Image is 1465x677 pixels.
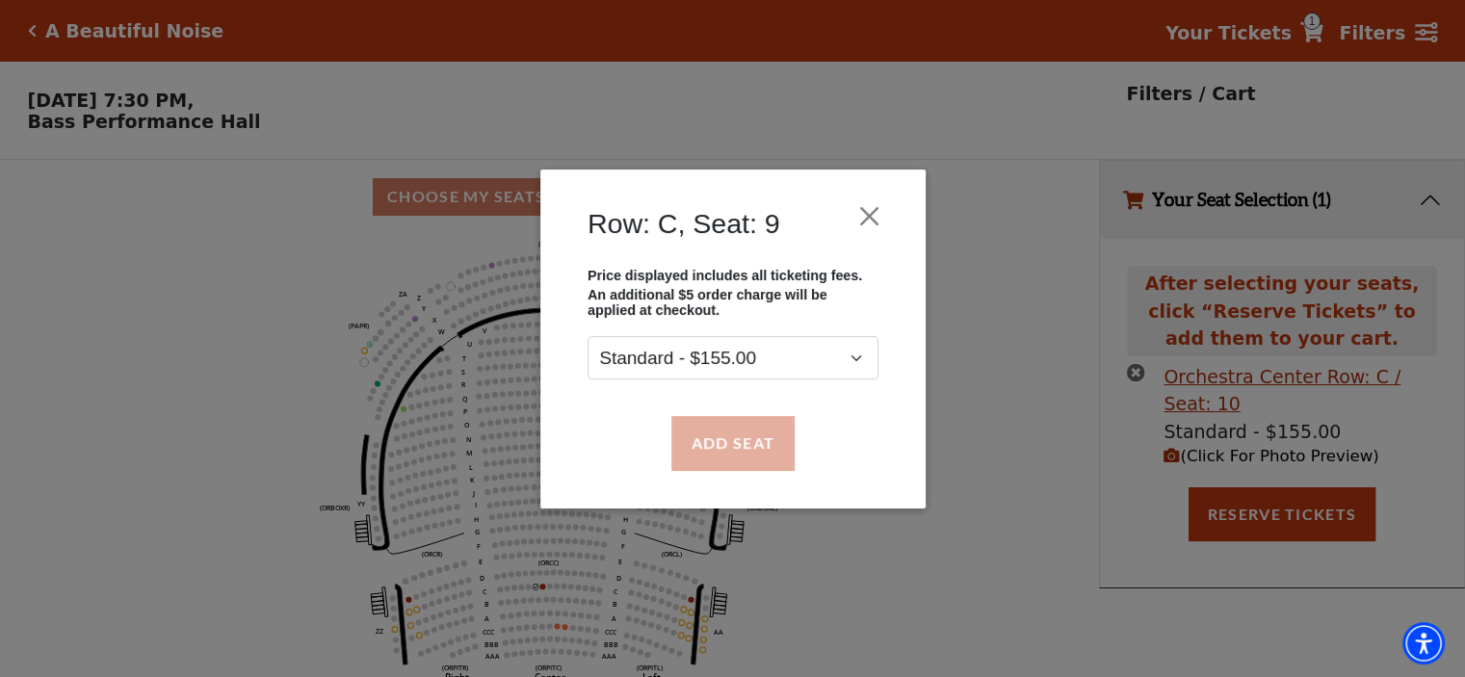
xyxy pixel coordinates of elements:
p: Price displayed includes all ticketing fees. [588,267,878,282]
h4: Row: C, Seat: 9 [588,207,780,240]
button: Close [850,197,887,234]
p: An additional $5 order charge will be applied at checkout. [588,287,878,318]
div: Accessibility Menu [1402,622,1445,664]
button: Add Seat [670,416,794,470]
